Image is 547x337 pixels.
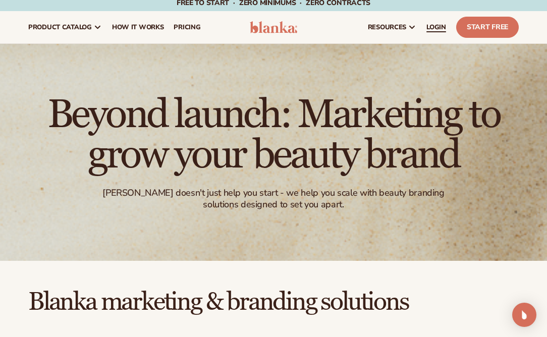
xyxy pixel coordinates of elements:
span: pricing [174,23,200,31]
div: Open Intercom Messenger [512,303,536,327]
span: How It Works [112,23,164,31]
span: product catalog [28,23,92,31]
a: pricing [169,11,205,43]
a: product catalog [23,11,107,43]
a: resources [363,11,421,43]
span: LOGIN [426,23,446,31]
img: logo [250,21,297,33]
div: [PERSON_NAME] doesn't just help you start - we help you scale with beauty branding solutions desi... [96,187,450,211]
a: How It Works [107,11,169,43]
a: Start Free [456,17,519,38]
h1: Beyond launch: Marketing to grow your beauty brand [8,94,539,175]
a: LOGIN [421,11,451,43]
span: resources [368,23,406,31]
